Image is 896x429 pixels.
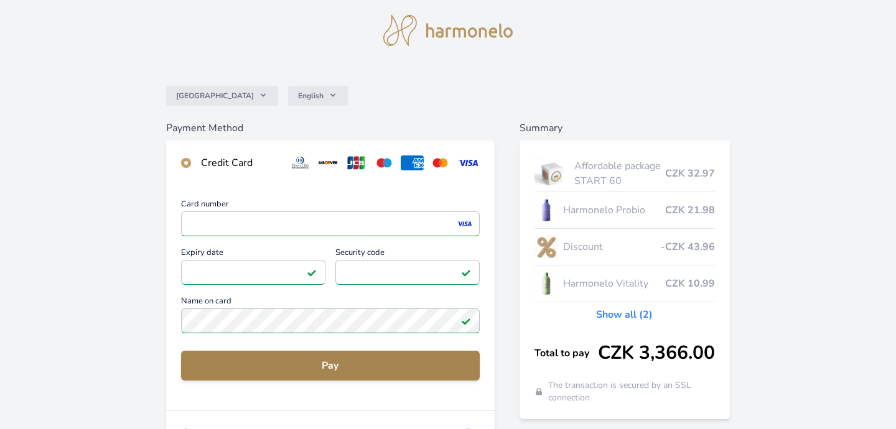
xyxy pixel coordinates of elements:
button: [GEOGRAPHIC_DATA] [166,86,278,106]
span: The transaction is secured by an SSL connection [548,379,715,404]
img: start.jpg [534,158,570,189]
button: Pay [181,351,480,381]
img: jcb.svg [345,155,368,170]
span: Harmonelo Vitality [563,276,666,291]
span: [GEOGRAPHIC_DATA] [176,91,254,101]
img: amex.svg [401,155,424,170]
img: visa [456,218,473,229]
span: Expiry date [181,249,325,260]
img: maestro.svg [373,155,396,170]
span: English [298,91,324,101]
img: logo.svg [383,15,513,46]
iframe: Iframe for expiry date [187,264,320,281]
span: Total to pay [534,346,599,361]
input: Name on cardField valid [181,308,480,333]
img: mc.svg [429,155,452,170]
span: Discount [563,239,661,254]
iframe: Iframe for card number [187,215,474,233]
h6: Summary [520,121,730,136]
span: -CZK 43.96 [661,239,715,254]
button: English [288,86,348,106]
img: Field valid [461,316,471,326]
img: discover.svg [317,155,340,170]
img: Field valid [461,267,471,277]
img: CLEAN_PROBIO_se_stinem_x-lo.jpg [534,195,558,226]
span: Affordable package START 60 [574,159,665,188]
div: Credit Card [201,155,279,170]
span: CZK 10.99 [665,276,715,291]
span: Pay [191,358,470,373]
img: discount-lo.png [534,231,558,262]
span: Security code [335,249,480,260]
img: diners.svg [289,155,312,170]
span: Name on card [181,297,480,308]
span: CZK 3,366.00 [598,342,715,364]
span: Card number [181,200,480,211]
span: CZK 21.98 [665,203,715,218]
a: Show all (2) [596,307,653,322]
img: CLEAN_VITALITY_se_stinem_x-lo.jpg [534,268,558,299]
img: visa.svg [457,155,480,170]
span: Harmonelo Probio [563,203,666,218]
span: CZK 32.97 [665,166,715,181]
iframe: Iframe for security code [341,264,474,281]
h6: Payment Method [166,121,495,136]
img: Field valid [307,267,317,277]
